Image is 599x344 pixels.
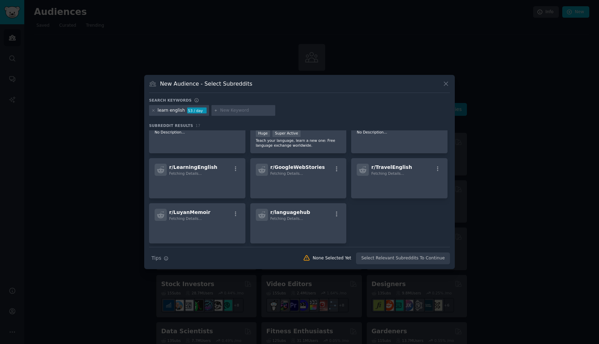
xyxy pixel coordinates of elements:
div: Super Active [272,130,301,137]
span: r/ GoogleWebStories [270,164,325,170]
p: Teach your language, learn a new one: Free language exchange worldwide. [256,138,341,148]
p: No Description... [357,130,442,135]
span: r/ languagehub [270,209,310,215]
div: None Selected Yet [313,255,351,261]
span: Subreddit Results [149,123,193,128]
span: r/ TravelEnglish [371,164,412,170]
div: Huge [256,130,270,137]
input: New Keyword [220,108,273,114]
span: Fetching Details... [169,171,202,175]
button: Tips [149,252,171,264]
div: learn english [158,108,185,114]
span: 17 [196,123,200,128]
p: No Description... [155,130,240,135]
div: 53 / day [187,108,207,114]
span: Fetching Details... [270,216,303,221]
h3: New Audience - Select Subreddits [160,80,252,87]
span: Tips [151,255,161,262]
span: Fetching Details... [270,171,303,175]
h3: Search keywords [149,98,192,103]
span: r/ LearningEnglish [169,164,217,170]
span: Fetching Details... [169,216,202,221]
span: Fetching Details... [371,171,404,175]
span: r/ LuyanMemoir [169,209,210,215]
